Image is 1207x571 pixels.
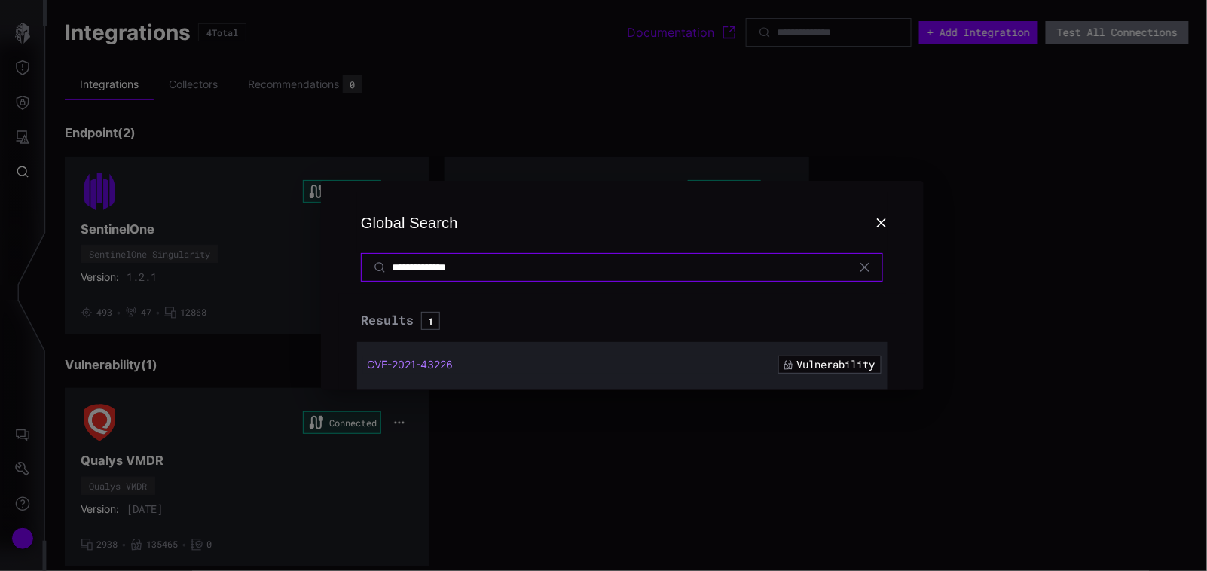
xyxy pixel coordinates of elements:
[796,358,875,371] span: Vulnerability
[357,211,458,235] div: Global Search
[421,312,440,330] span: 1
[361,312,888,336] h3: Results
[363,342,882,386] a: CVE-2021-43226Vulnerability
[367,358,453,371] span: CVE-2021-43226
